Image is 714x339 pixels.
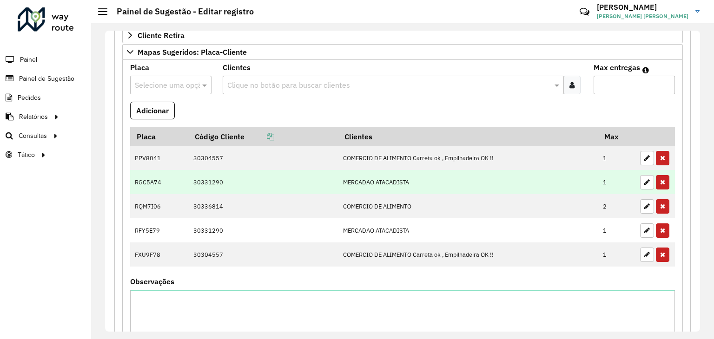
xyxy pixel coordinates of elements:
td: FXU9F78 [130,242,189,267]
h2: Painel de Sugestão - Editar registro [107,7,254,17]
span: Painel [20,55,37,65]
span: [PERSON_NAME] [PERSON_NAME] [597,12,688,20]
td: 2 [598,194,635,218]
td: 30331290 [189,170,338,194]
td: RFY5E79 [130,218,189,242]
span: Pedidos [18,93,41,103]
label: Clientes [223,62,251,73]
td: PPV8041 [130,146,189,170]
span: Painel de Sugestão [19,74,74,84]
td: MERCADAO ATACADISTA [338,170,598,194]
th: Clientes [338,127,598,146]
td: 30336814 [189,194,338,218]
th: Código Cliente [189,127,338,146]
a: Copiar [245,132,274,141]
label: Max entregas [594,62,640,73]
td: RGC5A74 [130,170,189,194]
button: Adicionar [130,102,175,119]
td: 30304557 [189,242,338,267]
span: Mapas Sugeridos: Placa-Cliente [138,48,247,56]
label: Observações [130,276,174,287]
span: Relatórios [19,112,48,122]
td: 1 [598,242,635,267]
th: Max [598,127,635,146]
span: Tático [18,150,35,160]
td: MERCADAO ATACADISTA [338,218,598,242]
td: 1 [598,170,635,194]
a: Mapas Sugeridos: Placa-Cliente [122,44,683,60]
span: Consultas [19,131,47,141]
td: COMERCIO DE ALIMENTO Carreta ok , Empilhadeira OK !! [338,146,598,170]
td: COMERCIO DE ALIMENTO [338,194,598,218]
td: RQM7I06 [130,194,189,218]
td: COMERCIO DE ALIMENTO Carreta ok , Empilhadeira OK !! [338,242,598,267]
td: 1 [598,218,635,242]
em: Máximo de clientes que serão colocados na mesma rota com os clientes informados [642,66,649,74]
td: 1 [598,146,635,170]
h3: [PERSON_NAME] [597,3,688,12]
td: 30304557 [189,146,338,170]
span: Cliente Retira [138,32,185,39]
label: Placa [130,62,149,73]
th: Placa [130,127,189,146]
a: Contato Rápido [575,2,595,22]
a: Cliente Retira [122,27,683,43]
td: 30331290 [189,218,338,242]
